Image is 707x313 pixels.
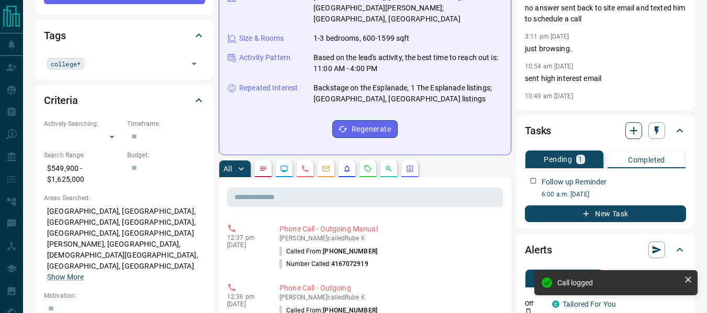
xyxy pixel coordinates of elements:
[525,205,686,222] button: New Task
[279,247,377,256] p: Called From:
[525,92,573,100] p: 10:49 am [DATE]
[332,120,398,138] button: Regenerate
[628,156,665,164] p: Completed
[239,52,290,63] p: Activity Pattern
[313,52,502,74] p: Based on the lead's activity, the best time to reach out is: 11:00 AM - 4:00 PM
[364,165,372,173] svg: Requests
[51,59,81,69] span: college*
[525,73,686,84] p: sent high interest email
[187,56,201,71] button: Open
[44,160,122,188] p: $549,900 - $1,625,000
[259,165,267,173] svg: Notes
[544,156,572,163] p: Pending
[239,83,298,94] p: Repeated Interest
[525,33,569,40] p: 3:11 pm [DATE]
[331,260,368,268] span: 4167072919
[44,23,205,48] div: Tags
[542,177,607,188] p: Follow up Reminder
[279,294,499,301] p: [PERSON_NAME] called Rube K
[127,150,205,160] p: Budget:
[542,190,686,199] p: 6:00 a.m. [DATE]
[323,248,377,255] span: [PHONE_NUMBER]
[343,165,351,173] svg: Listing Alerts
[227,241,264,249] p: [DATE]
[525,122,551,139] h2: Tasks
[227,293,264,300] p: 12:36 pm
[557,279,680,287] div: Call logged
[313,33,410,44] p: 1-3 bedrooms, 600-1599 sqft
[227,300,264,308] p: [DATE]
[279,259,368,269] p: Number Called:
[525,237,686,262] div: Alerts
[44,27,65,44] h2: Tags
[279,224,499,235] p: Phone Call - Outgoing Manual
[322,165,330,173] svg: Emails
[223,165,232,172] p: All
[301,165,309,173] svg: Calls
[44,92,78,109] h2: Criteria
[313,83,502,105] p: Backstage on the Esplanade, 1 The Esplanade listings; [GEOGRAPHIC_DATA], [GEOGRAPHIC_DATA] listings
[280,165,288,173] svg: Lead Browsing Activity
[525,241,552,258] h2: Alerts
[525,118,686,143] div: Tasks
[44,119,122,129] p: Actively Searching:
[127,119,205,129] p: Timeframe:
[47,272,84,283] button: Show More
[44,150,122,160] p: Search Range:
[44,203,205,286] p: [GEOGRAPHIC_DATA], [GEOGRAPHIC_DATA], [GEOGRAPHIC_DATA], [GEOGRAPHIC_DATA], [GEOGRAPHIC_DATA], [G...
[227,234,264,241] p: 12:37 pm
[279,235,499,242] p: [PERSON_NAME] called Rube K
[44,291,205,300] p: Motivation:
[525,299,546,308] p: Off
[578,156,582,163] p: 1
[44,88,205,113] div: Criteria
[525,63,573,70] p: 10:54 am [DATE]
[44,193,205,203] p: Areas Searched:
[239,33,284,44] p: Size & Rooms
[406,165,414,173] svg: Agent Actions
[525,3,686,25] p: no answer sent back to site email and texted him to schedule a call
[279,283,499,294] p: Phone Call - Outgoing
[525,43,686,54] p: just browsing.
[385,165,393,173] svg: Opportunities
